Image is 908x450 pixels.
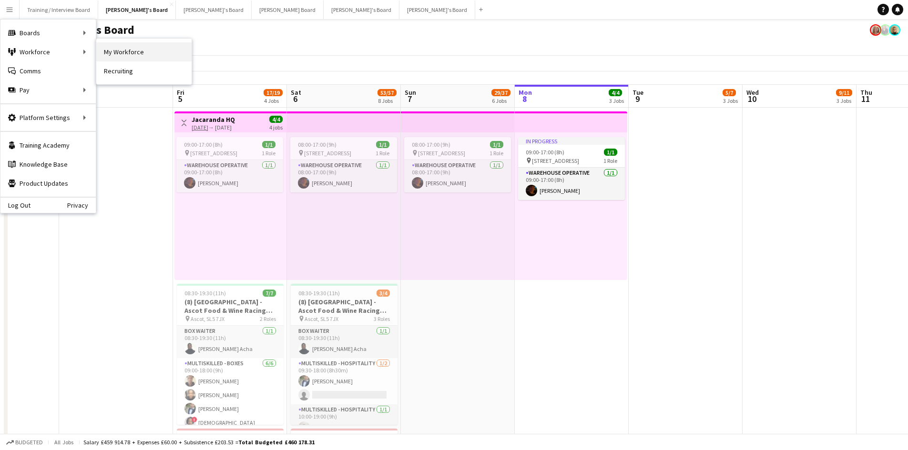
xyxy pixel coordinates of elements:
[291,88,301,97] span: Sat
[291,326,398,358] app-card-role: BOX Waiter1/108:30-19:30 (11h)[PERSON_NAME] Acha
[176,137,283,192] app-job-card: 09:00-17:00 (8h)1/1 [STREET_ADDRESS]1 RoleWarehouse Operative1/109:00-17:00 (8h)[PERSON_NAME]
[190,150,237,157] span: [STREET_ADDRESS]
[492,97,510,104] div: 6 Jobs
[491,89,510,96] span: 29/37
[184,290,226,297] span: 08:30-19:30 (11h)
[723,89,736,96] span: 5/7
[405,88,416,97] span: Sun
[192,115,235,124] h3: Jacaranda HQ
[518,137,625,145] div: In progress
[376,141,389,148] span: 1/1
[238,439,315,446] span: Total Budgeted £460 178.31
[96,61,192,80] a: Recruiting
[192,417,197,422] span: !
[399,0,475,19] button: [PERSON_NAME]'s Board
[0,201,31,209] a: Log Out
[192,124,235,131] div: → [DATE]
[291,298,398,315] h3: (8) [GEOGRAPHIC_DATA] - Ascot Food & Wine Racing Weekend🏇🏼
[609,97,624,104] div: 3 Jobs
[269,123,283,131] div: 4 jobs
[0,155,96,174] a: Knowledge Base
[96,42,192,61] a: My Workforce
[192,124,208,131] tcxspan: Call 05-09-2025 via 3CX
[403,93,416,104] span: 7
[262,141,275,148] span: 1/1
[0,42,96,61] div: Workforce
[0,23,96,42] div: Boards
[532,157,579,164] span: [STREET_ADDRESS]
[304,150,351,157] span: [STREET_ADDRESS]
[262,150,275,157] span: 1 Role
[518,168,625,200] app-card-role: Warehouse Operative1/109:00-17:00 (8h)[PERSON_NAME]
[889,24,900,36] app-user-avatar: Nikoleta Gehfeld
[291,358,398,404] app-card-role: Multiskilled - Hospitality1/209:30-18:00 (8h30m)[PERSON_NAME]
[0,61,96,80] a: Comms
[859,93,872,104] span: 11
[298,141,337,148] span: 08:00-17:00 (9h)
[260,315,276,322] span: 2 Roles
[176,160,283,192] app-card-role: Warehouse Operative1/109:00-17:00 (8h)[PERSON_NAME]
[870,24,881,36] app-user-avatar: Caitlin Simpson-Hodson
[15,439,43,446] span: Budgeted
[290,137,397,192] app-job-card: 08:00-17:00 (9h)1/1 [STREET_ADDRESS]1 RoleWarehouse Operative1/108:00-17:00 (9h)[PERSON_NAME]
[177,88,184,97] span: Fri
[177,326,284,358] app-card-role: BOX Waiter1/108:30-19:30 (11h)[PERSON_NAME] Acha
[603,157,617,164] span: 1 Role
[0,174,96,193] a: Product Updates
[305,315,338,322] span: Ascot, SL5 7JX
[374,315,390,322] span: 3 Roles
[291,404,398,437] app-card-role: Multiskilled - Hospitality1/110:00-19:00 (9h)[PERSON_NAME]
[377,89,397,96] span: 53/57
[860,88,872,97] span: Thu
[723,97,738,104] div: 3 Jobs
[264,97,282,104] div: 4 Jobs
[745,93,759,104] span: 10
[252,0,324,19] button: [PERSON_NAME] Board
[604,149,617,156] span: 1/1
[176,0,252,19] button: [PERSON_NAME]'s Board
[490,141,503,148] span: 1/1
[83,439,315,446] div: Salary £459 914.78 + Expenses £60.00 + Subsistence £203.53 =
[98,0,176,19] button: [PERSON_NAME]'s Board
[404,137,511,192] app-job-card: 08:00-17:00 (9h)1/1 [STREET_ADDRESS]1 RoleWarehouse Operative1/108:00-17:00 (9h)[PERSON_NAME]
[52,439,75,446] span: All jobs
[519,88,532,97] span: Mon
[518,137,625,200] app-job-card: In progress09:00-17:00 (8h)1/1 [STREET_ADDRESS]1 RoleWarehouse Operative1/109:00-17:00 (8h)[PERSO...
[633,88,643,97] span: Tue
[269,116,283,123] span: 4/4
[609,89,622,96] span: 4/4
[177,284,284,425] app-job-card: 08:30-19:30 (11h)7/7(8) [GEOGRAPHIC_DATA] - Ascot Food & Wine Racing Weekend🏇🏼 Ascot, SL5 7JX2 Ro...
[191,315,224,322] span: Ascot, SL5 7JX
[490,150,503,157] span: 1 Role
[175,93,184,104] span: 5
[836,89,852,96] span: 9/11
[746,88,759,97] span: Wed
[177,298,284,315] h3: (8) [GEOGRAPHIC_DATA] - Ascot Food & Wine Racing Weekend🏇🏼
[377,290,390,297] span: 3/4
[517,93,532,104] span: 8
[324,0,399,19] button: [PERSON_NAME]'s Board
[298,290,340,297] span: 08:30-19:30 (11h)
[526,149,564,156] span: 09:00-17:00 (8h)
[879,24,891,36] app-user-avatar: Thomasina Dixon
[263,290,276,297] span: 7/7
[264,89,283,96] span: 17/19
[0,136,96,155] a: Training Academy
[184,141,223,148] span: 09:00-17:00 (8h)
[67,201,96,209] a: Privacy
[291,284,398,425] app-job-card: 08:30-19:30 (11h)3/4(8) [GEOGRAPHIC_DATA] - Ascot Food & Wine Racing Weekend🏇🏼 Ascot, SL5 7JX3 Ro...
[404,160,511,192] app-card-role: Warehouse Operative1/108:00-17:00 (9h)[PERSON_NAME]
[20,0,98,19] button: Training / Interview Board
[837,97,852,104] div: 3 Jobs
[290,160,397,192] app-card-role: Warehouse Operative1/108:00-17:00 (9h)[PERSON_NAME]
[376,150,389,157] span: 1 Role
[0,80,96,100] div: Pay
[378,97,396,104] div: 8 Jobs
[289,93,301,104] span: 6
[412,141,450,148] span: 08:00-17:00 (9h)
